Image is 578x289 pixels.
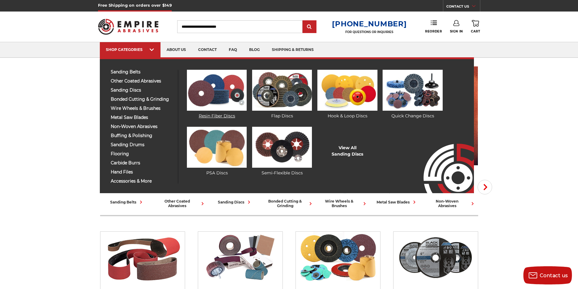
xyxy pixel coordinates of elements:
img: Sanding Discs [299,232,377,283]
div: other coated abrasives [157,199,206,208]
a: CONTACT US [446,3,480,12]
button: Next [478,180,492,194]
span: Sign In [450,29,463,33]
input: Submit [303,21,316,33]
span: buffing & polishing [111,133,174,138]
button: Contact us [523,266,572,284]
span: wire wheels & brushes [111,106,174,111]
div: non-woven abrasives [427,199,476,208]
span: Cart [471,29,480,33]
a: PSA Discs [187,127,247,176]
img: Semi-Flexible Discs [252,127,312,168]
span: Reorder [425,29,442,33]
div: wire wheels & brushes [319,199,368,208]
span: carbide burrs [111,161,174,165]
span: flooring [111,152,174,156]
a: shipping & returns [266,42,320,58]
a: Reorder [425,20,442,33]
img: Resin Fiber Discs [187,70,247,111]
span: hand files [111,170,174,174]
a: Resin Fiber Discs [187,70,247,119]
img: Hook & Loop Discs [317,70,377,111]
span: sanding discs [111,88,174,92]
p: FOR QUESTIONS OR INQUIRIES [332,30,407,34]
a: View AllSanding Discs [332,145,363,157]
a: Cart [471,20,480,33]
span: sanding drums [111,143,174,147]
a: blog [243,42,266,58]
span: sanding belts [111,70,174,74]
a: Hook & Loop Discs [317,70,377,119]
img: Quick Change Discs [383,70,442,111]
span: non-woven abrasives [111,124,174,129]
img: PSA Discs [187,127,247,168]
a: Flap Discs [252,70,312,119]
div: sanding belts [110,199,144,205]
img: Empire Abrasives [98,15,159,39]
img: Bonded Cutting & Grinding [396,232,475,283]
span: other coated abrasives [111,79,174,83]
img: Empire Abrasives Logo Image [413,126,474,193]
div: sanding discs [218,199,252,205]
img: Other Coated Abrasives [201,232,279,283]
a: faq [223,42,243,58]
a: contact [192,42,223,58]
span: metal saw blades [111,115,174,120]
a: about us [161,42,192,58]
img: Flap Discs [252,70,312,111]
div: bonded cutting & grinding [265,199,314,208]
a: Semi-Flexible Discs [252,127,312,176]
span: bonded cutting & grinding [111,97,174,102]
img: Sanding Belts [103,232,182,283]
span: accessories & more [111,179,174,183]
div: metal saw blades [377,199,417,205]
a: [PHONE_NUMBER] [332,19,407,28]
span: Contact us [540,273,568,278]
a: Quick Change Discs [383,70,442,119]
div: SHOP CATEGORIES [106,47,154,52]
